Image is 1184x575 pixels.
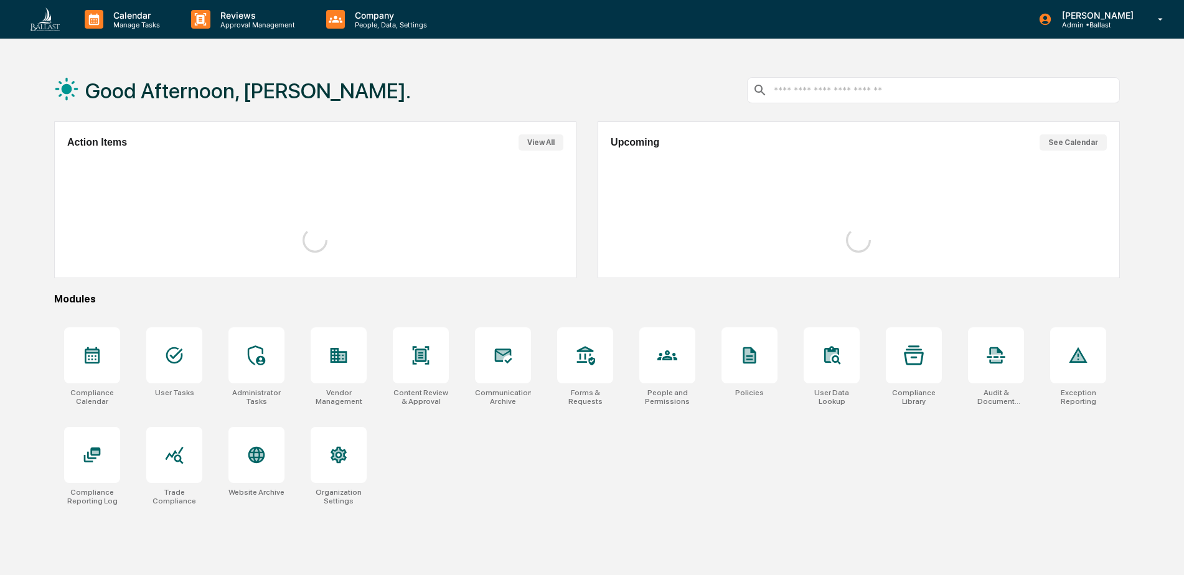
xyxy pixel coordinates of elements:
[146,488,202,505] div: Trade Compliance
[557,388,613,406] div: Forms & Requests
[311,388,367,406] div: Vendor Management
[30,7,60,31] img: logo
[611,137,659,148] h2: Upcoming
[228,388,284,406] div: Administrator Tasks
[1040,134,1107,151] button: See Calendar
[735,388,764,397] div: Policies
[64,388,120,406] div: Compliance Calendar
[64,488,120,505] div: Compliance Reporting Log
[228,488,284,497] div: Website Archive
[519,134,563,151] button: View All
[210,10,301,21] p: Reviews
[311,488,367,505] div: Organization Settings
[639,388,695,406] div: People and Permissions
[1052,10,1140,21] p: [PERSON_NAME]
[67,137,127,148] h2: Action Items
[103,21,166,29] p: Manage Tasks
[968,388,1024,406] div: Audit & Document Logs
[886,388,942,406] div: Compliance Library
[210,21,301,29] p: Approval Management
[85,78,411,103] h1: Good Afternoon, [PERSON_NAME].
[103,10,166,21] p: Calendar
[54,293,1120,305] div: Modules
[1052,21,1140,29] p: Admin • Ballast
[1050,388,1106,406] div: Exception Reporting
[345,21,433,29] p: People, Data, Settings
[475,388,531,406] div: Communications Archive
[155,388,194,397] div: User Tasks
[393,388,449,406] div: Content Review & Approval
[345,10,433,21] p: Company
[804,388,860,406] div: User Data Lookup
